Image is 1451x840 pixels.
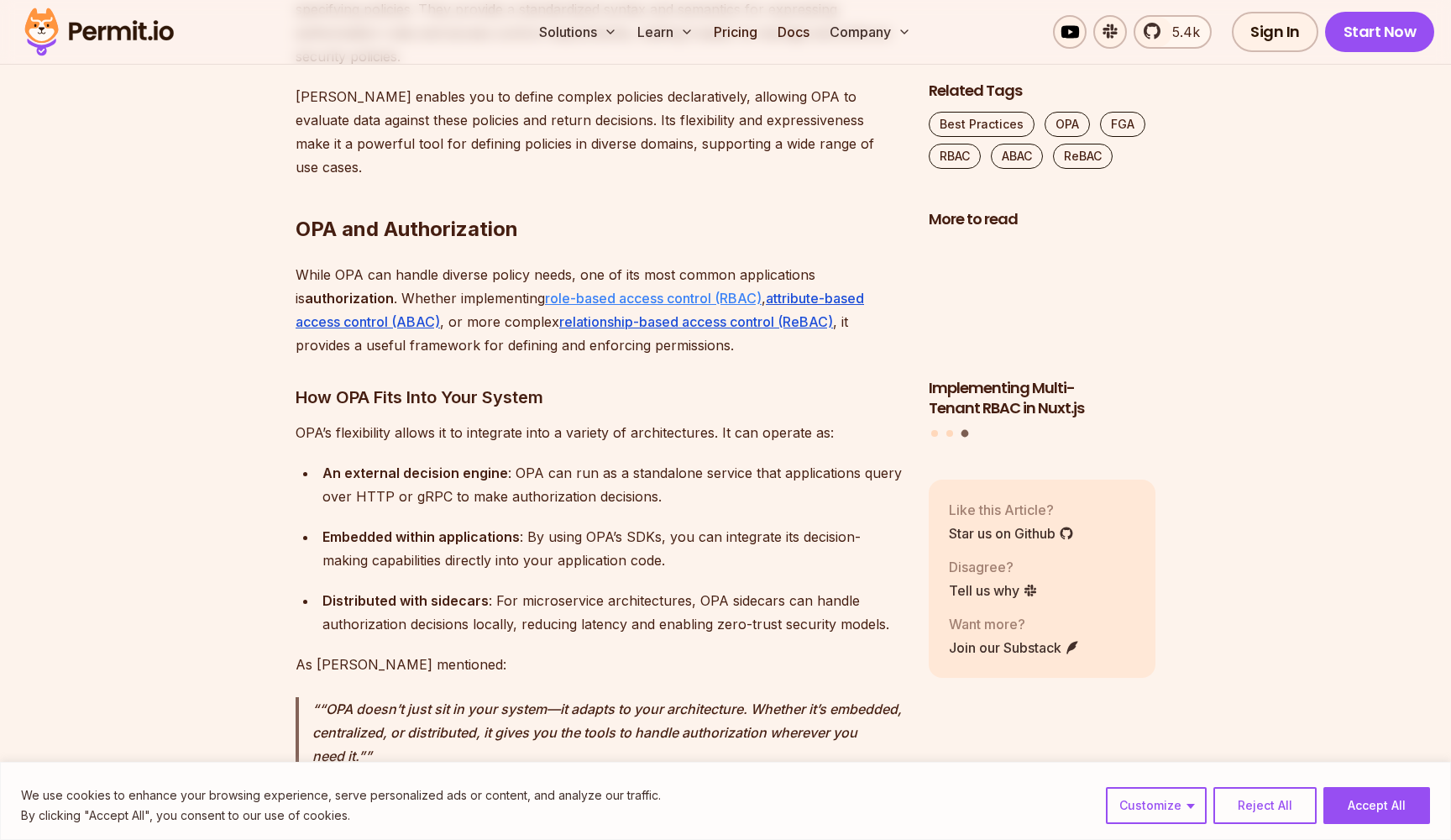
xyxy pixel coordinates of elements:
[1213,787,1317,824] button: Reject All
[949,580,1038,601] a: Tell us why
[929,240,1155,419] li: 3 of 3
[929,240,1155,368] img: Implementing Multi-Tenant RBAC in Nuxt.js
[929,209,1155,230] h2: More to read
[1106,787,1207,824] button: Customize
[296,384,902,411] h3: How OPA Fits Into Your System
[305,290,394,307] strong: authorization
[949,638,1080,658] a: Join our Substack
[545,290,762,307] a: role-based access control (RBAC)
[1323,787,1430,824] button: Accept All
[296,290,864,330] a: attribute-based access control (ABAC)
[322,465,508,481] strong: An external decision engine
[559,313,833,330] a: relationship-based access control (ReBAC)
[21,806,661,826] p: By clicking "Accept All", you consent to our use of cookies.
[17,3,181,60] img: Permit logo
[631,15,700,49] button: Learn
[322,461,902,508] div: : OPA can run as a standalone service that applications query over HTTP or gRPC to make authoriza...
[1325,12,1435,52] a: Start Now
[929,240,1155,439] div: Posts
[707,15,764,49] a: Pricing
[1232,12,1318,52] a: Sign In
[961,429,968,437] button: Go to slide 3
[296,149,902,243] h2: OPA and Authorization
[1134,15,1212,49] a: 5.4k
[532,15,624,49] button: Solutions
[949,523,1074,543] a: Star us on Github
[21,785,661,806] p: We use cookies to enhance your browsing experience, serve personalized ads or content, and analyz...
[949,500,1074,520] p: Like this Article?
[322,525,902,572] div: : By using OPA’s SDKs, you can integrate its decision-making capabilities directly into your appl...
[771,15,816,49] a: Docs
[312,697,902,768] p: “OPA doesn’t just sit in your system—it adapts to your architecture. Whether it’s embedded, centr...
[929,112,1035,137] a: Best Practices
[931,430,938,437] button: Go to slide 1
[949,557,1038,577] p: Disagree?
[1162,22,1200,42] span: 5.4k
[1100,112,1145,137] a: FGA
[991,144,1043,169] a: ABAC
[929,144,981,169] a: RBAC
[322,528,520,545] strong: Embedded within applications
[946,430,953,437] button: Go to slide 2
[929,81,1155,102] h2: Related Tags
[296,85,902,179] p: [PERSON_NAME] enables you to define complex policies declaratively, allowing OPA to evaluate data...
[929,377,1155,419] h3: Implementing Multi-Tenant RBAC in Nuxt.js
[296,653,902,676] p: As [PERSON_NAME] mentioned:
[322,589,902,636] div: : For microservice architectures, OPA sidecars can handle authorization decisions locally, reduci...
[296,421,902,444] p: OPA’s flexibility allows it to integrate into a variety of architectures. It can operate as:
[1045,112,1090,137] a: OPA
[322,592,489,609] strong: Distributed with sidecars
[929,240,1155,419] a: Implementing Multi-Tenant RBAC in Nuxt.jsImplementing Multi-Tenant RBAC in Nuxt.js
[949,614,1080,634] p: Want more?
[1053,144,1113,169] a: ReBAC
[823,15,918,49] button: Company
[296,263,902,357] p: While OPA can handle diverse policy needs, one of its most common applications is . Whether imple...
